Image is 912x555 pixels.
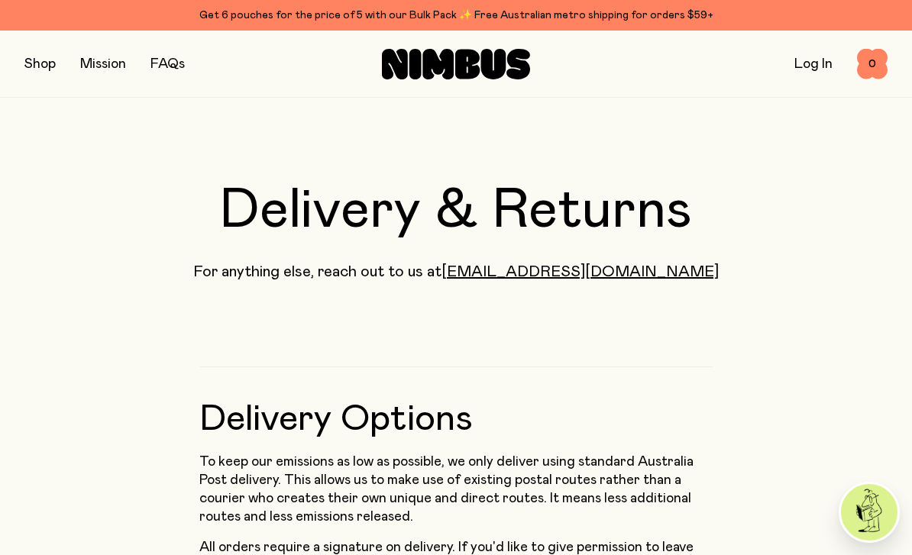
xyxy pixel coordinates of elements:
a: FAQs [150,57,185,71]
p: To keep our emissions as low as possible, we only deliver using standard Australia Post delivery.... [199,453,713,526]
h1: Delivery & Returns [24,183,888,238]
button: 0 [857,49,888,79]
p: For anything else, reach out to us at [24,263,888,281]
div: Get 6 pouches for the price of 5 with our Bulk Pack ✨ Free Australian metro shipping for orders $59+ [24,6,888,24]
h2: Delivery Options [199,366,713,437]
img: agent [841,484,897,540]
a: Mission [80,57,126,71]
a: [EMAIL_ADDRESS][DOMAIN_NAME] [441,264,719,279]
a: Log In [794,57,833,71]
